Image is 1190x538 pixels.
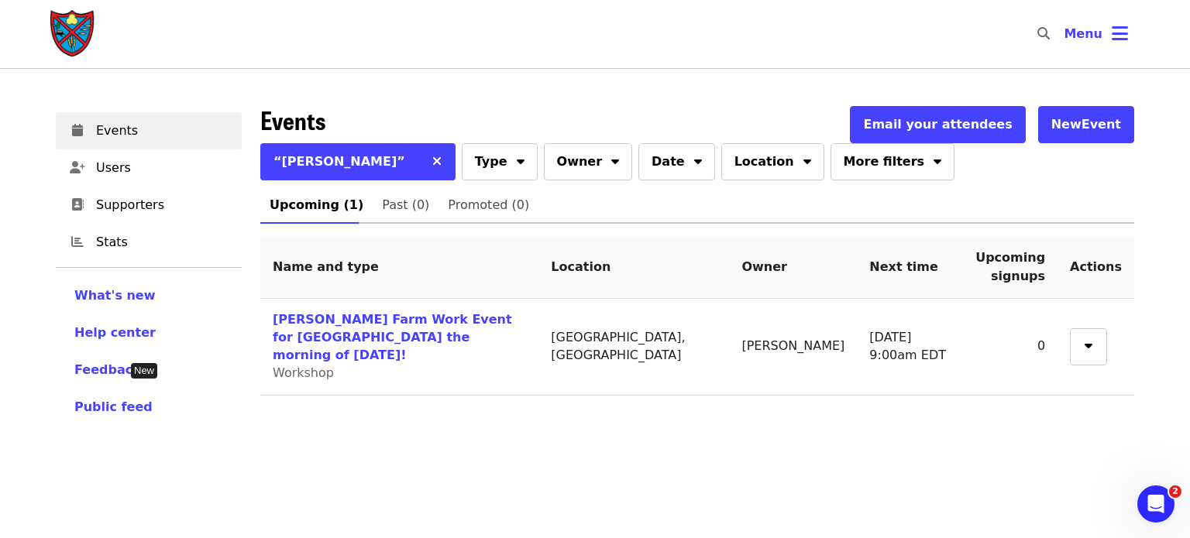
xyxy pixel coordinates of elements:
a: Users [56,149,242,187]
i: bars icon [1112,22,1128,45]
span: Location [734,152,794,171]
a: Stats [56,224,242,261]
input: Search [1059,15,1071,53]
i: times icon [432,154,442,169]
a: Promoted (0) [439,187,538,224]
i: search icon [1037,26,1050,41]
td: [PERSON_NAME] [729,299,857,396]
span: Date [652,152,685,171]
i: sort-down icon [694,152,702,166]
span: Help center [74,325,156,340]
a: Public feed [74,398,223,416]
a: Supporters [56,187,242,224]
th: Next time [857,236,963,299]
span: Supporters [96,196,229,214]
a: Past (0) [373,187,439,224]
span: Past (0) [382,194,429,216]
span: Events [260,101,325,138]
div: 0 [975,338,1045,355]
button: Owner [544,143,633,180]
span: Upcoming (1) [270,194,363,216]
button: “[PERSON_NAME]” [260,143,418,180]
i: calendar icon [72,123,83,138]
img: Society of St. Andrew - Home [50,9,96,59]
button: Date [638,143,715,180]
button: Email your attendees [850,106,1025,143]
button: More filters [831,143,954,180]
th: Name and type [260,236,538,299]
th: Actions [1058,236,1134,299]
i: sort-down icon [611,152,619,166]
button: Toggle account menu [1051,15,1140,53]
span: Type [475,152,507,171]
i: user-plus icon [70,160,85,175]
span: Upcoming signups [975,250,1045,283]
span: Users [96,159,229,177]
span: Menu [1064,26,1102,41]
a: [PERSON_NAME] Farm Work Event for [GEOGRAPHIC_DATA] the morning of [DATE]! [273,312,512,362]
th: Owner [729,236,857,299]
span: 2 [1169,485,1181,498]
span: Promoted (0) [448,194,529,216]
button: Type [462,143,538,180]
button: NewEvent [1038,106,1134,143]
div: Tooltip anchor [131,363,157,379]
div: [GEOGRAPHIC_DATA], [GEOGRAPHIC_DATA] [551,329,717,365]
a: What's new [74,286,223,305]
a: Help center [74,324,223,342]
i: sort-down icon [803,152,811,166]
td: [DATE] 9:00am EDT [857,299,963,396]
i: sort-down icon [517,152,524,166]
i: sort-down icon [1085,336,1092,351]
i: chart-bar icon [71,235,84,249]
span: Events [96,122,229,140]
i: address-book icon [71,197,84,212]
span: Owner [557,152,603,171]
i: sort-down icon [934,152,941,166]
span: Workshop [273,365,334,380]
a: Events [56,112,242,149]
a: Upcoming (1) [260,187,373,224]
span: Public feed [74,399,153,414]
iframe: Intercom live chat [1137,485,1175,523]
span: More filters [844,152,924,171]
span: Stats [96,233,229,252]
th: Location [538,236,729,299]
button: Location [721,143,824,180]
button: Feedback [74,361,141,379]
span: What's new [74,288,156,303]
